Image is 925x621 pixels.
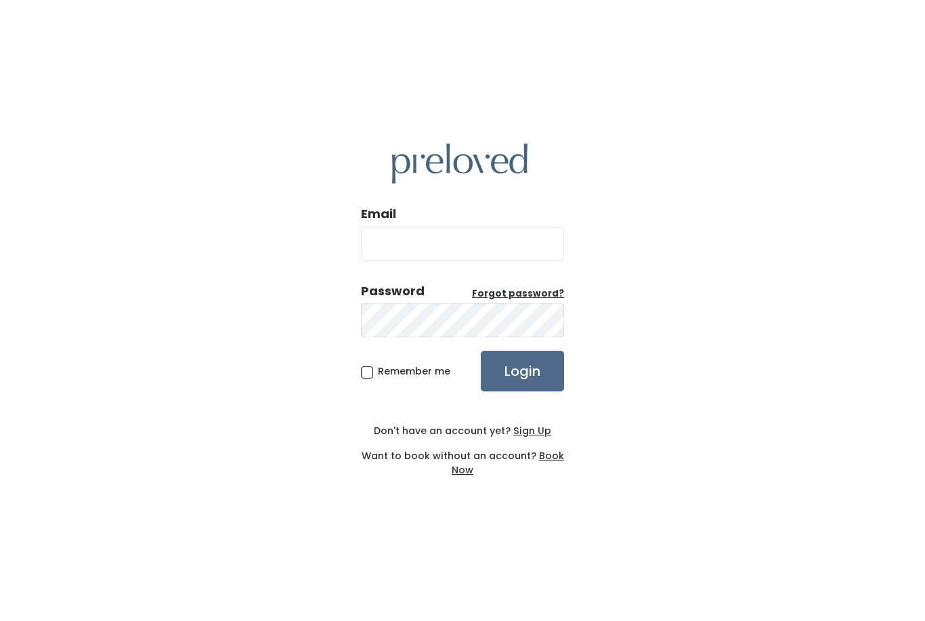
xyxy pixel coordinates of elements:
[481,351,564,391] input: Login
[378,364,450,378] span: Remember me
[361,205,396,223] label: Email
[472,287,564,301] a: Forgot password?
[452,449,564,477] a: Book Now
[392,144,528,184] img: preloved logo
[472,287,564,300] u: Forgot password?
[511,424,551,437] a: Sign Up
[361,282,425,300] div: Password
[361,424,564,438] div: Don't have an account yet?
[513,424,551,437] u: Sign Up
[361,438,564,477] div: Want to book without an account?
